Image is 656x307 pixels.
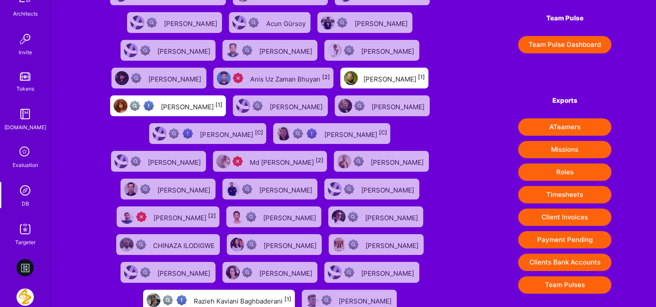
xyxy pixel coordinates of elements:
[324,128,387,139] div: [PERSON_NAME]
[316,157,323,163] sup: [2]
[348,212,358,222] img: Not Scrubbed
[233,73,243,83] img: Unqualified
[131,73,141,83] img: Not Scrubbed
[209,147,330,175] a: User AvatarUnqualifiedMd [PERSON_NAME][2]
[210,64,337,92] a: User AvatarUnqualifiedAnis Uz Zaman Bhuyan[2]
[259,45,314,56] div: [PERSON_NAME]
[277,127,290,140] img: User Avatar
[13,9,38,18] div: Architects
[246,239,257,250] img: Not Scrubbed
[117,36,219,64] a: User AvatarNot Scrubbed[PERSON_NAME]
[371,156,425,167] div: [PERSON_NAME]
[176,295,187,305] img: High Potential User
[148,72,203,84] div: [PERSON_NAME]
[16,288,34,306] img: AstraZeneca: Data team to build new age supply chain modules
[117,175,219,203] a: User AvatarNot Scrubbed[PERSON_NAME]
[363,72,425,84] div: [PERSON_NAME]
[16,182,34,199] img: Admin Search
[140,45,150,56] img: Not Scrubbed
[124,9,225,36] a: User AvatarNot Scrubbed[PERSON_NAME]
[183,128,193,139] img: High Potential User
[518,163,611,181] button: Roles
[124,182,138,196] img: User Avatar
[230,238,244,251] img: User Avatar
[361,183,416,195] div: [PERSON_NAME]
[518,186,611,203] button: Timesheets
[305,293,319,307] img: User Avatar
[14,259,36,276] a: DAZN: Video Engagement platform - developers
[518,36,611,53] button: Team Pulse Dashboard
[366,239,420,250] div: [PERSON_NAME]
[270,100,324,111] div: [PERSON_NAME]
[161,100,222,111] div: [PERSON_NAME]
[348,239,359,250] img: Not Scrubbed
[266,17,307,28] div: Acun Gürsoy
[223,231,325,258] a: User AvatarNot Scrubbed[PERSON_NAME]
[226,182,240,196] img: User Avatar
[259,183,314,195] div: [PERSON_NAME]
[115,71,129,85] img: User Avatar
[263,211,318,222] div: [PERSON_NAME]
[169,128,179,139] img: Not fully vetted
[330,147,432,175] a: User AvatarNot Scrubbed[PERSON_NAME]
[242,267,252,278] img: Not Scrubbed
[331,92,433,120] a: User AvatarNot Scrubbed[PERSON_NAME]
[223,203,325,231] a: User AvatarNot Scrubbed[PERSON_NAME]
[337,154,351,168] img: User Avatar
[518,254,611,271] button: Clients Bank Accounts
[354,17,409,28] div: [PERSON_NAME]
[337,64,432,92] a: User Avatar[PERSON_NAME][1]
[16,30,34,48] img: Invite
[259,267,314,278] div: [PERSON_NAME]
[4,123,46,132] div: [DOMAIN_NAME]
[321,36,423,64] a: User AvatarNot Scrubbed[PERSON_NAME]
[136,239,146,250] img: Not Scrubbed
[147,293,160,307] img: User Avatar
[321,295,332,305] img: Not Scrubbed
[339,294,393,306] div: [PERSON_NAME]
[418,74,425,80] sup: [1]
[153,127,166,140] img: User Avatar
[14,288,36,306] a: AstraZeneca: Data team to build new age supply chain modules
[236,99,250,113] img: User Avatar
[108,64,210,92] a: User AvatarNot Scrubbed[PERSON_NAME]
[250,72,330,84] div: Anis Uz Zaman Bhuyan
[108,147,209,175] a: User AvatarNot Scrubbed[PERSON_NAME]
[140,267,150,278] img: Not Scrubbed
[16,220,34,238] img: Skill Targeter
[328,43,342,57] img: User Avatar
[22,199,29,208] div: DB
[328,265,342,279] img: User Avatar
[293,128,303,139] img: Not fully vetted
[255,129,263,136] sup: [C]
[153,211,216,222] div: [PERSON_NAME]
[248,17,259,28] img: Not Scrubbed
[219,175,321,203] a: User AvatarNot Scrubbed[PERSON_NAME]
[16,84,34,93] div: Tokens
[147,17,157,28] img: Not Scrubbed
[325,203,427,231] a: User AvatarNot Scrubbed[PERSON_NAME]
[322,74,330,80] sup: [2]
[518,209,611,226] button: Client Invoices
[344,267,354,278] img: Not Scrubbed
[113,231,223,258] a: User AvatarNot ScrubbedCHINAZA ILODIGWE
[354,101,365,111] img: Not Scrubbed
[153,239,216,250] div: CHINAZA ILODIGWE
[232,16,246,29] img: User Avatar
[146,120,270,147] a: User AvatarNot fully vettedHigh Potential User[PERSON_NAME][C]
[163,295,173,305] img: Not fully vetted
[208,212,216,219] sup: [2]
[107,92,229,120] a: User AvatarNot fully vettedHigh Potential User[PERSON_NAME][1]
[19,48,32,57] div: Invite
[124,43,138,57] img: User Avatar
[217,71,231,85] img: User Avatar
[518,231,611,248] button: Payment Pending
[365,211,420,222] div: [PERSON_NAME]
[13,160,38,170] div: Evaluation
[242,45,252,56] img: Not Scrubbed
[307,128,317,139] img: High Potential User
[344,184,354,194] img: Not Scrubbed
[328,182,342,196] img: User Avatar
[321,16,335,29] img: User Avatar
[114,99,127,113] img: User Avatar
